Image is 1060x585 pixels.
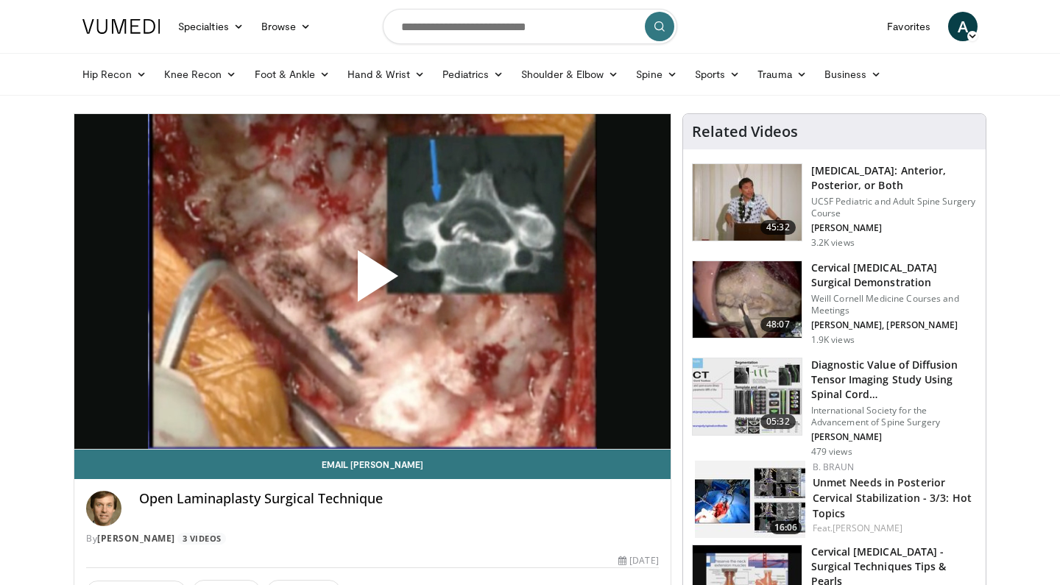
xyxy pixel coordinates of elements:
img: 39881e2b-1492-44db-9479-cec6abaf7e70.150x105_q85_crop-smart_upscale.jpg [693,164,802,241]
p: 1.9K views [811,334,855,346]
p: Weill Cornell Medicine Courses and Meetings [811,293,977,316]
a: 16:06 [695,461,805,538]
a: Hip Recon [74,60,155,89]
p: 3.2K views [811,237,855,249]
a: [PERSON_NAME] [833,522,902,534]
a: Knee Recon [155,60,246,89]
h4: Related Videos [692,123,798,141]
img: 58157025-f9e2-4eaf-bae6-ce946b9fa9fb.150x105_q85_crop-smart_upscale.jpg [693,261,802,338]
a: Foot & Ankle [246,60,339,89]
span: 16:06 [770,521,802,534]
img: VuMedi Logo [82,19,160,34]
h3: Diagnostic Value of Diffusion Tensor Imaging Study Using Spinal Cord… [811,358,977,402]
a: Specialties [169,12,252,41]
a: Browse [252,12,320,41]
a: Unmet Needs in Posterior Cervical Stabilization - 3/3: Hot Topics [813,475,972,520]
span: 05:32 [760,414,796,429]
a: A [948,12,978,41]
img: Avatar [86,491,121,526]
p: International Society for the Advancement of Spine Surgery [811,405,977,428]
a: B. Braun [813,461,854,473]
button: Play Video [240,210,505,354]
a: Trauma [749,60,816,89]
div: By [86,532,659,545]
p: 479 views [811,446,852,458]
div: [DATE] [618,554,658,567]
a: 05:32 Diagnostic Value of Diffusion Tensor Imaging Study Using Spinal Cord… International Society... [692,358,977,458]
input: Search topics, interventions [383,9,677,44]
a: Spine [627,60,685,89]
a: Pediatrics [434,60,512,89]
h4: Open Laminaplasty Surgical Technique [139,491,659,507]
img: 84d16352-6f39-4f64-ad49-2351b64ba8b3.150x105_q85_crop-smart_upscale.jpg [695,461,805,538]
p: [PERSON_NAME] [811,222,977,234]
video-js: Video Player [74,114,671,450]
a: 45:32 [MEDICAL_DATA]: Anterior, Posterior, or Both UCSF Pediatric and Adult Spine Surgery Course ... [692,163,977,249]
p: UCSF Pediatric and Adult Spine Surgery Course [811,196,977,219]
a: Email [PERSON_NAME] [74,450,671,479]
a: [PERSON_NAME] [97,532,175,545]
img: ad62f1f7-4b46-40e1-881d-2ef3064c38c6.150x105_q85_crop-smart_upscale.jpg [693,358,802,435]
a: 48:07 Cervical [MEDICAL_DATA] Surgical Demonstration Weill Cornell Medicine Courses and Meetings ... [692,260,977,346]
h3: Cervical [MEDICAL_DATA] Surgical Demonstration [811,260,977,290]
span: 48:07 [760,317,796,332]
p: [PERSON_NAME], [PERSON_NAME] [811,319,977,331]
a: Shoulder & Elbow [512,60,627,89]
p: [PERSON_NAME] [811,431,977,443]
a: Hand & Wrist [339,60,434,89]
a: Business [816,60,891,89]
span: 45:32 [760,220,796,235]
a: 3 Videos [177,533,226,545]
h3: [MEDICAL_DATA]: Anterior, Posterior, or Both [811,163,977,193]
a: Favorites [878,12,939,41]
div: Feat. [813,522,974,535]
a: Sports [686,60,749,89]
